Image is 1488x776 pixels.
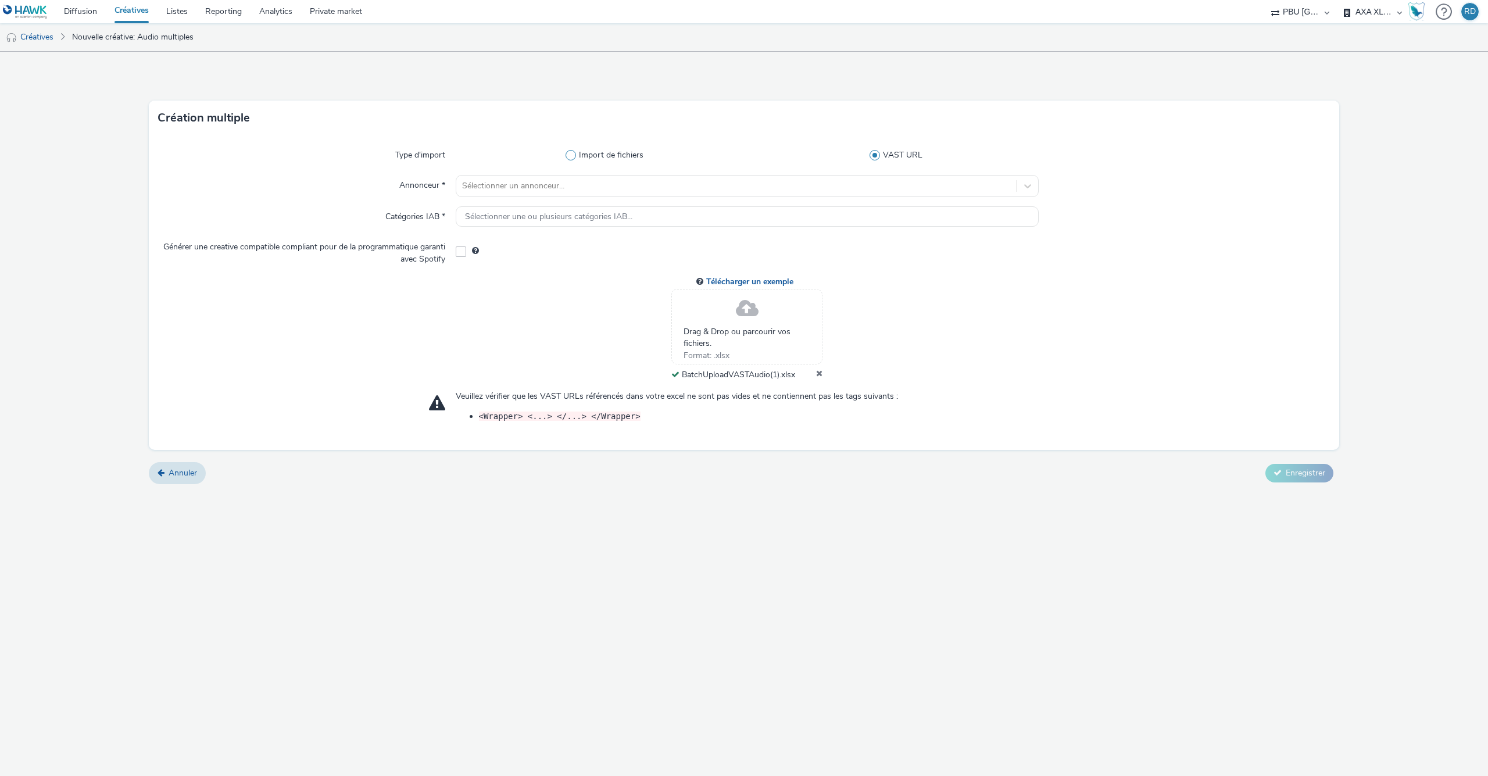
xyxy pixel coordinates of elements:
a: Annuler [149,462,206,484]
a: Nouvelle créative: Audio multiples [66,23,199,51]
h3: Création multiple [158,109,250,127]
span: Enregistrer [1286,467,1325,478]
span: Format: .xlsx [684,350,810,362]
img: audio [6,32,17,44]
span: Annuler [169,467,197,478]
img: Hawk Academy [1408,2,1425,21]
code: <Wrapper> <...> </...> </Wrapper> [479,412,641,421]
label: Annonceur * [395,175,450,191]
span: VAST URL [883,149,922,161]
label: Catégories IAB * [381,206,450,223]
button: Enregistrer [1265,464,1333,482]
span: BatchUploadVASTAudio(1).xlsx [682,369,795,380]
label: Type d'import [391,145,450,161]
img: undefined Logo [3,5,48,19]
span: Drag & Drop ou parcourir vos fichiers. [684,326,810,350]
a: Hawk Academy [1408,2,1430,21]
div: Choisissez 'PG Spotify' pour optimiser les offres pour Spotify. Seuls les formats .mp3 et .ogg so... [472,245,479,257]
div: RD [1464,3,1476,20]
label: Générer une creative compatible compliant pour de la programmatique garanti avec Spotify [158,237,450,265]
span: Sélectionner une ou plusieurs catégories IAB... [465,212,632,222]
span: Veuillez vérifier que les VAST URLs référencés dans votre excel ne sont pas vides et ne contienne... [456,391,898,402]
a: Télécharger un exemple [706,276,798,287]
span: Import de fichiers [579,149,643,161]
